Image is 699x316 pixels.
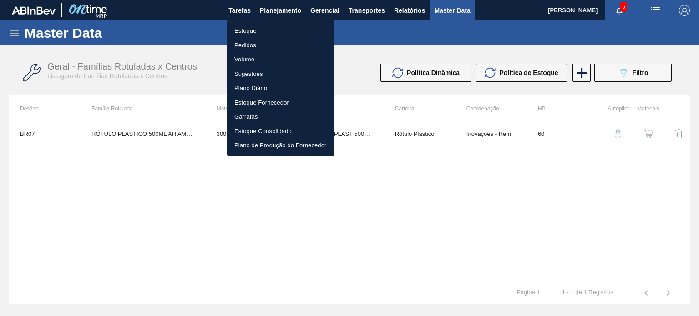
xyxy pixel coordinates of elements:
a: Estoque Consolidado [227,124,334,139]
a: Volume [227,52,334,67]
a: Plano Diário [227,81,334,95]
a: Estoque Fornecedor [227,95,334,110]
a: Pedidos [227,38,334,53]
a: Garrafas [227,110,334,124]
a: Plano de Produção do Fornecedor [227,138,334,153]
a: Estoque [227,24,334,38]
a: Sugestões [227,67,334,81]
